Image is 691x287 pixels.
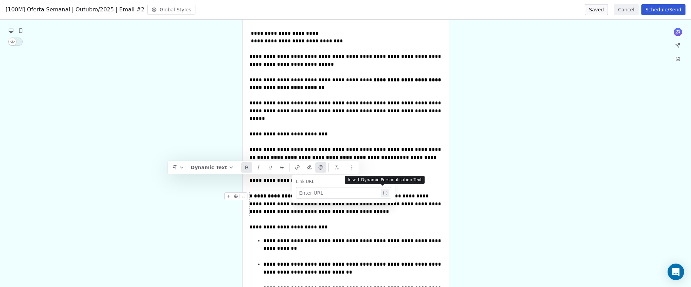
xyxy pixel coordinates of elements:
[614,4,638,15] button: Cancel
[6,6,144,14] span: [100M] Oferta Semanal | Outubro/2025 | Email #2
[296,179,391,184] div: Link URL
[585,4,608,15] button: Saved
[641,4,685,15] button: Schedule/Send
[147,5,195,14] button: Global Styles
[188,162,237,173] button: Dynamic Text
[348,177,422,183] p: Insert Dynamic Personalisation Text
